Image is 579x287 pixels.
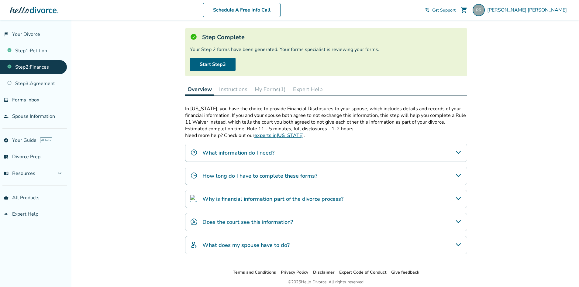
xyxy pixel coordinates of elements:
span: inbox [4,97,9,102]
a: Terms and Conditions [233,269,276,275]
img: Why is financial information part of the divorce process? [190,195,198,202]
div: What does my spouse have to do? [185,236,467,254]
img: How long do I have to complete these forms? [190,172,198,179]
h4: Does the court see this information? [202,218,293,226]
button: Instructions [217,83,250,95]
span: shopping_basket [4,195,9,200]
span: expand_more [56,170,63,177]
a: Privacy Policy [281,269,308,275]
span: flag_2 [4,32,9,37]
span: AI beta [40,137,52,143]
span: explore [4,138,9,143]
span: shopping_cart [460,6,468,14]
h4: What does my spouse have to do? [202,241,290,249]
span: menu_book [4,171,9,176]
h4: How long do I have to complete these forms? [202,172,317,180]
div: Does the court see this information? [185,213,467,231]
a: Start Step3 [190,58,236,71]
img: Does the court see this information? [190,218,198,225]
li: Give feedback [391,269,419,276]
button: Overview [185,83,214,96]
a: Schedule A Free Info Call [203,3,281,17]
div: Your Step 2 forms have been generated. Your forms specialist is reviewing your forms. [190,46,462,53]
div: © 2025 Hello Divorce. All rights reserved. [288,278,364,286]
span: Get Support [432,7,456,13]
a: Expert Code of Conduct [339,269,386,275]
div: Why is financial information part of the divorce process? [185,190,467,208]
button: My Forms(1) [252,83,288,95]
span: Resources [4,170,35,177]
img: raquel_tax@yahoo.com [473,4,485,16]
span: people [4,114,9,119]
div: How long do I have to complete these forms? [185,167,467,185]
iframe: Chat Widget [549,258,579,287]
p: Need more help? Check out our . [185,132,467,139]
img: What information do I need? [190,149,198,156]
button: Expert Help [291,83,325,95]
span: Forms Inbox [12,97,39,103]
img: What does my spouse have to do? [190,241,198,248]
h5: Step Complete [202,33,245,41]
div: What information do I need? [185,144,467,162]
span: list_alt_check [4,154,9,159]
li: Disclaimer [313,269,334,276]
p: Estimated completion time: Rule 11 - 5 minutes, full disclosures - 1-2 hours [185,125,467,132]
a: experts in[US_STATE] [254,132,304,139]
p: In [US_STATE], you have the choice to provide Financial Disclosures to your spouse, which include... [185,105,467,125]
h4: Why is financial information part of the divorce process? [202,195,343,203]
a: phone_in_talkGet Support [425,7,456,13]
h4: What information do I need? [202,149,274,157]
span: phone_in_talk [425,8,430,12]
span: [PERSON_NAME] [PERSON_NAME] [487,7,569,13]
span: groups [4,212,9,217]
